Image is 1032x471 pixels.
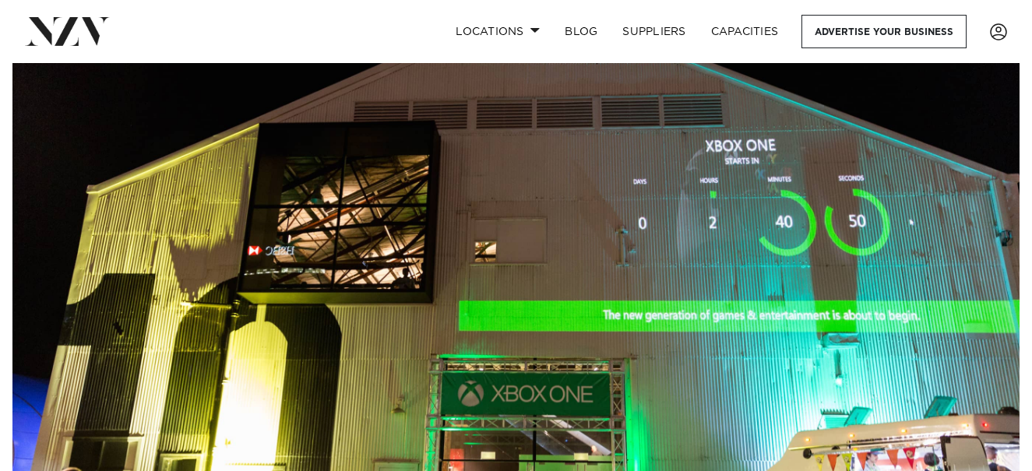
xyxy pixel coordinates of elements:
[610,15,698,48] a: SUPPLIERS
[801,15,967,48] a: Advertise your business
[25,17,110,45] img: nzv-logo.png
[552,15,610,48] a: BLOG
[443,15,552,48] a: Locations
[699,15,791,48] a: Capacities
